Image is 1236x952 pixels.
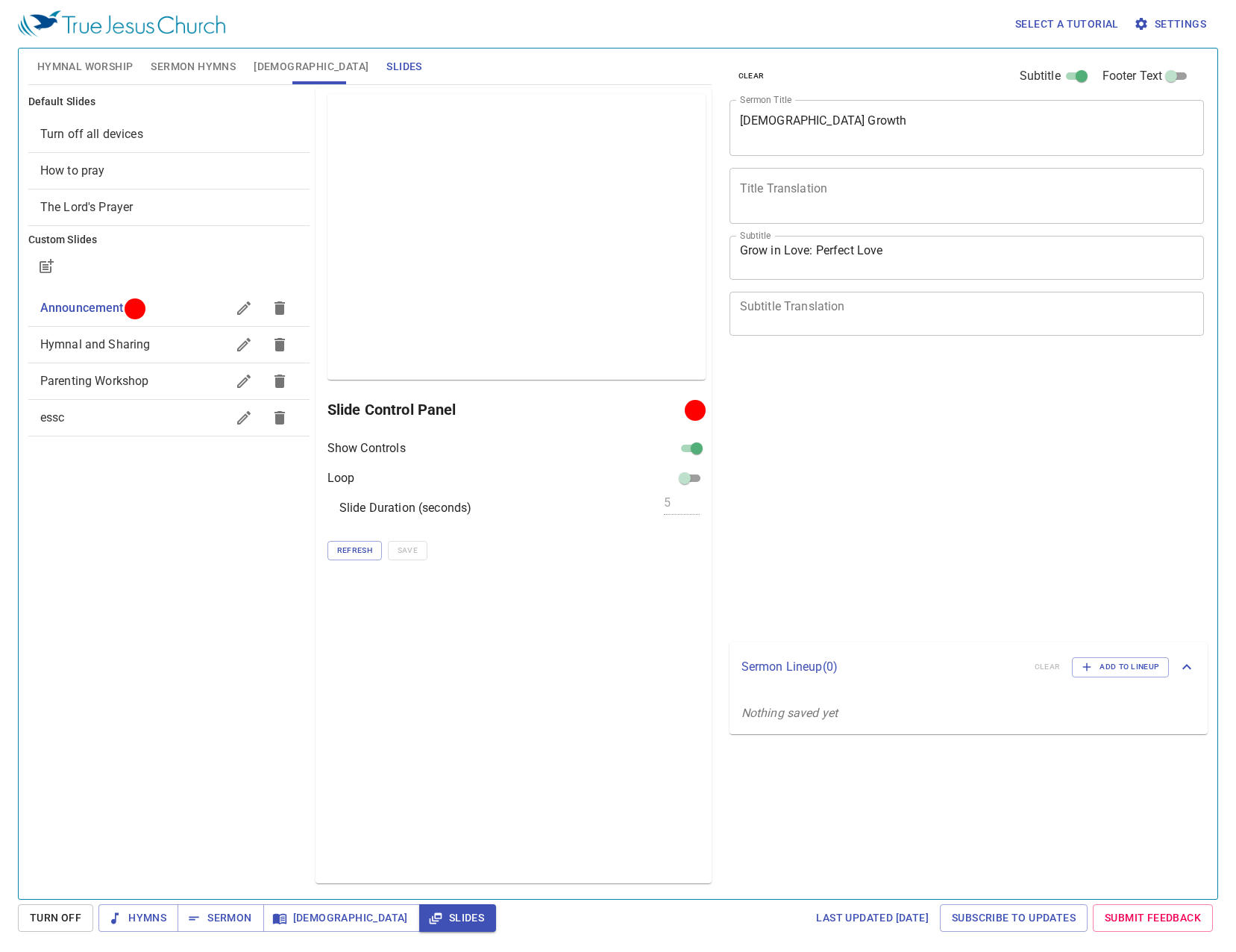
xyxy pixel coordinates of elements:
[1093,904,1213,932] a: Submit Feedback
[1009,10,1125,38] button: Select a tutorial
[151,57,236,76] span: Sermon Hymns
[263,904,420,932] button: [DEMOGRAPHIC_DATA]
[741,706,838,720] i: Nothing saved yet
[28,400,310,436] div: essc
[28,327,310,363] div: Hymnal and Sharing
[178,904,263,932] button: Sermon
[738,69,765,83] span: clear
[28,153,310,189] div: How to pray
[952,909,1076,927] span: Subscribe to Updates
[1105,909,1201,927] span: Submit Feedback
[18,10,225,37] img: True Jesus Church
[724,351,1111,637] iframe: from-child
[40,337,151,351] span: Hymnal and Sharing
[1102,67,1163,85] span: Footer Text
[40,200,134,214] span: [object Object]
[431,909,484,927] span: Slides
[339,499,472,517] p: Slide Duration (seconds)
[28,190,310,225] div: The Lord's Prayer
[40,127,143,141] span: [object Object]
[730,642,1208,692] div: Sermon Lineup(0)clearAdd to Lineup
[740,113,1194,142] textarea: [DEMOGRAPHIC_DATA] Growth
[28,290,310,326] div: Announcement
[110,909,166,927] span: Hymns
[254,57,368,76] span: [DEMOGRAPHIC_DATA]
[40,374,149,388] span: Parenting Workshop
[1020,67,1061,85] span: Subtitle
[419,904,496,932] button: Slides
[40,410,65,425] span: essc
[18,904,93,932] button: Turn Off
[327,439,406,457] p: Show Controls
[741,658,1023,676] p: Sermon Lineup ( 0 )
[816,909,929,927] span: Last updated [DATE]
[327,398,690,422] h6: Slide Control Panel
[189,909,251,927] span: Sermon
[740,243,1194,272] textarea: Grow in Love: Perfect Love
[30,909,81,927] span: Turn Off
[1072,657,1169,677] button: Add to Lineup
[40,163,105,178] span: [object Object]
[1137,15,1206,34] span: Settings
[1082,660,1159,674] span: Add to Lineup
[98,904,178,932] button: Hymns
[730,67,774,85] button: clear
[28,363,310,399] div: Parenting Workshop
[810,904,935,932] a: Last updated [DATE]
[28,116,310,152] div: Turn off all devices
[327,541,382,560] button: Refresh
[28,232,310,248] h6: Custom Slides
[1015,15,1119,34] span: Select a tutorial
[37,57,134,76] span: Hymnal Worship
[940,904,1088,932] a: Subscribe to Updates
[275,909,408,927] span: [DEMOGRAPHIC_DATA]
[327,469,355,487] p: Loop
[28,94,310,110] h6: Default Slides
[337,544,372,557] span: Refresh
[386,57,421,76] span: Slides
[40,301,124,315] span: Announcement
[1131,10,1212,38] button: Settings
